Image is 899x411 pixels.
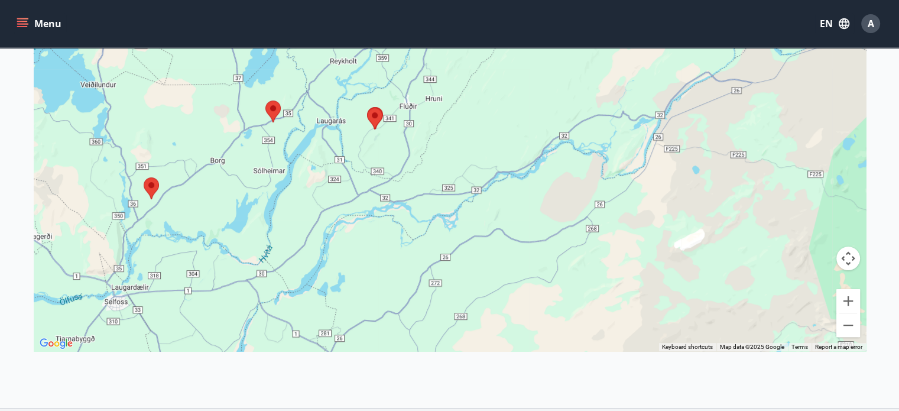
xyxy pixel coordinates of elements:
button: A [856,9,885,38]
span: Map data ©2025 Google [720,344,784,350]
button: Zoom in [836,289,860,313]
span: A [868,17,874,30]
img: Google [37,336,76,351]
button: EN [815,13,854,34]
button: Keyboard shortcuts [662,343,713,351]
button: menu [14,13,66,34]
button: Map camera controls [836,247,860,270]
a: Terms (opens in new tab) [791,344,808,350]
a: Report a map error [815,344,862,350]
a: Open this area in Google Maps (opens a new window) [37,336,76,351]
button: Zoom out [836,313,860,337]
